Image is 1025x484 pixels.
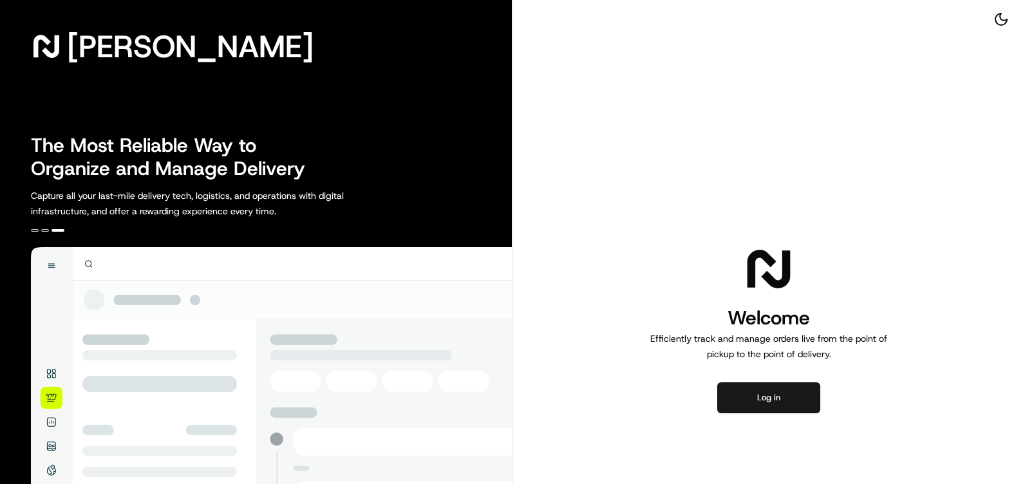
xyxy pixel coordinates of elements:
[67,33,314,59] span: [PERSON_NAME]
[645,305,892,331] h1: Welcome
[717,382,820,413] button: Log in
[645,331,892,362] p: Efficiently track and manage orders live from the point of pickup to the point of delivery.
[31,134,319,180] h2: The Most Reliable Way to Organize and Manage Delivery
[31,188,402,219] p: Capture all your last-mile delivery tech, logistics, and operations with digital infrastructure, ...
